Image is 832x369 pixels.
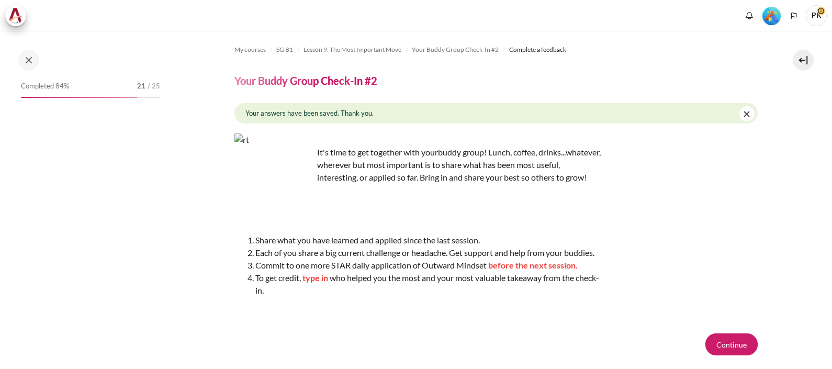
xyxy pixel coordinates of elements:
[758,6,785,25] a: Level #5
[576,260,578,270] span: .
[5,5,31,26] a: Architeck Architeck
[488,260,576,270] span: before the next session
[255,259,601,272] li: Commit to one more STAR daily application of Outward Mindset
[412,43,499,56] a: Your Buddy Group Check-In #2
[762,7,781,25] img: Level #5
[148,81,160,92] span: / 25
[741,8,757,24] div: Show notification window with no new notifications
[806,5,827,26] span: PK
[255,248,594,258] span: Each of you share a big current challenge or headache. Get support and help from your buddies.
[8,8,23,24] img: Architeck
[255,272,601,297] li: To get credit, who helped you the most and your most valuable takeaway from the check-in.
[806,5,827,26] a: User menu
[302,273,328,283] span: type in
[762,6,781,25] div: Level #5
[234,45,266,54] span: My courses
[705,333,758,355] button: Continue
[317,147,438,157] span: It's time to get together with your
[234,43,266,56] a: My courses
[509,45,566,54] span: Complete a feedback
[412,45,499,54] span: Your Buddy Group Check-In #2
[234,74,377,87] h4: Your Buddy Group Check-In #2
[234,41,758,58] nav: Navigation bar
[786,8,802,24] button: Languages
[276,43,293,56] a: SG B1
[276,45,293,54] span: SG B1
[137,81,145,92] span: 21
[234,103,758,124] div: Your answers have been saved. Thank you.
[234,133,313,212] img: rt
[303,45,401,54] span: Lesson 9: The Most Important Move
[303,43,401,56] a: Lesson 9: The Most Important Move
[21,81,69,92] span: Completed 84%
[255,234,601,247] li: Share what you have learned and applied since the last session.
[234,146,601,196] p: buddy group! Lunch, coffee, drinks...whatever, wherever but most important is to share what has b...
[21,97,138,98] div: 84%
